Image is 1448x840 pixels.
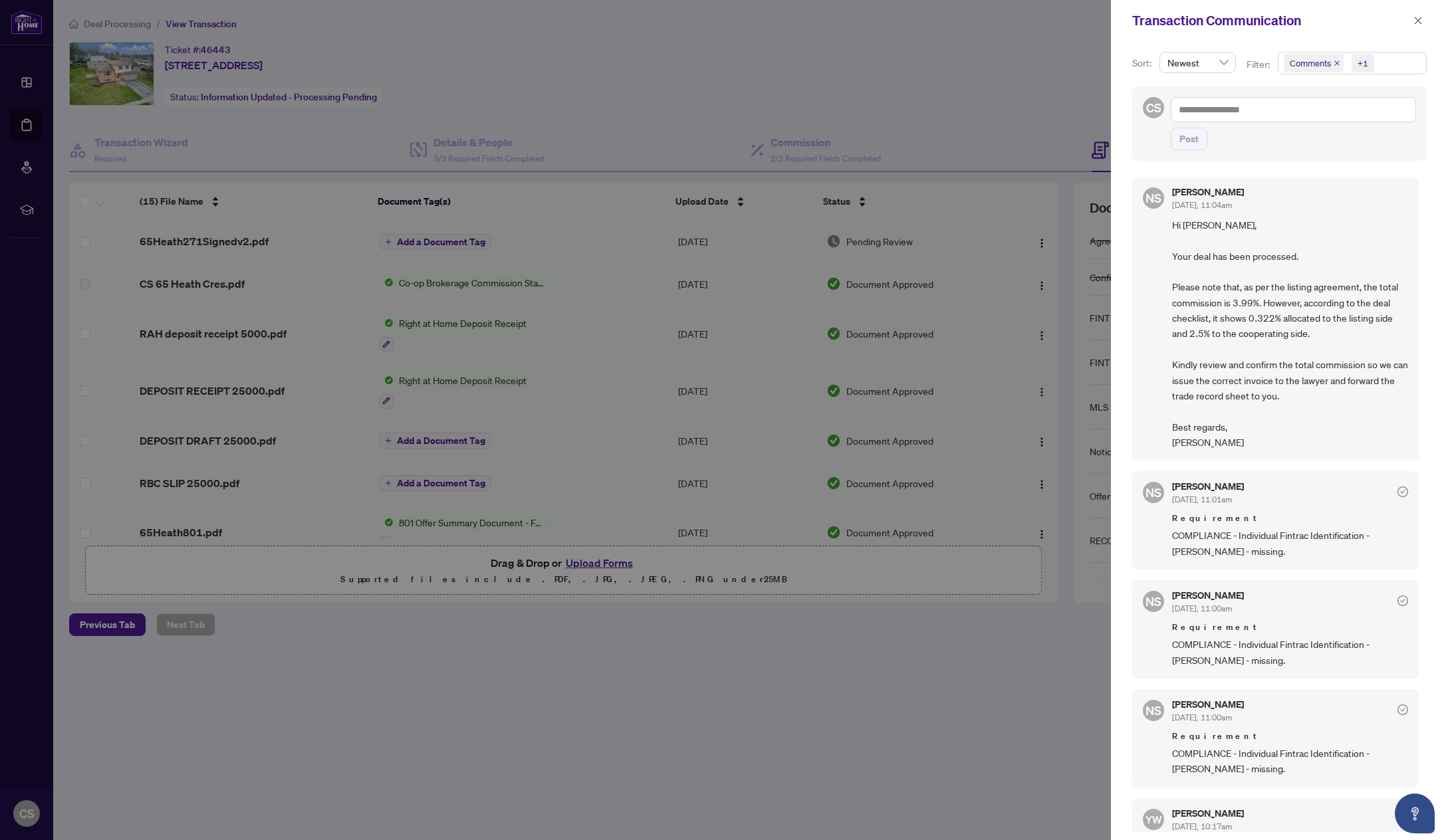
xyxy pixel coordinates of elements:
span: CS [1146,98,1161,117]
button: Open asap [1395,793,1435,833]
span: [DATE], 11:00am [1172,603,1232,613]
span: check-circle [1397,704,1408,715]
h5: [PERSON_NAME] [1172,591,1244,600]
div: v 4.0.25 [37,21,65,32]
span: check-circle [1397,486,1408,497]
span: NS [1146,189,1161,207]
h5: [PERSON_NAME] [1172,700,1244,709]
span: Requirement [1172,730,1408,743]
span: COMPLIANCE - Individual Fintrac Identification - [PERSON_NAME] - missing. [1172,528,1408,559]
h5: [PERSON_NAME] [1172,482,1244,491]
span: NS [1146,483,1161,502]
span: Requirement [1172,621,1408,634]
span: close [1334,60,1340,66]
img: tab_domain_overview_orange.svg [36,77,47,88]
span: close [1413,16,1423,25]
span: NS [1146,701,1161,720]
span: NS [1146,592,1161,611]
span: [DATE], 11:04am [1172,200,1232,210]
button: Post [1171,128,1207,150]
span: [DATE], 10:17am [1172,821,1232,831]
span: check-circle [1397,595,1408,606]
span: Requirement [1172,512,1408,525]
div: Domain: [PERSON_NAME][DOMAIN_NAME] [35,35,220,45]
span: Newest [1167,52,1228,72]
span: COMPLIANCE - Individual Fintrac Identification -[PERSON_NAME] - missing. [1172,637,1408,668]
span: Comments [1284,54,1344,72]
h5: [PERSON_NAME] [1172,187,1244,197]
span: Comments [1290,56,1331,70]
span: [DATE], 11:00am [1172,712,1232,722]
h5: [PERSON_NAME] [1172,809,1244,818]
p: Filter: [1247,57,1272,72]
span: YW [1146,811,1162,827]
div: +1 [1358,56,1368,70]
div: Domain Overview [51,78,119,87]
img: website_grey.svg [21,35,32,45]
img: tab_keywords_by_traffic_grey.svg [132,77,143,88]
span: [DATE], 11:01am [1172,494,1232,504]
div: Keywords by Traffic [147,78,224,87]
img: logo_orange.svg [21,21,32,32]
span: Hi [PERSON_NAME], Your deal has been processed. Please note that, as per the listing agreement, t... [1172,217,1408,451]
div: Transaction Communication [1132,11,1409,31]
p: Sort: [1132,56,1154,70]
span: COMPLIANCE - Individual Fintrac Identification - [PERSON_NAME] - missing. [1172,746,1408,777]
